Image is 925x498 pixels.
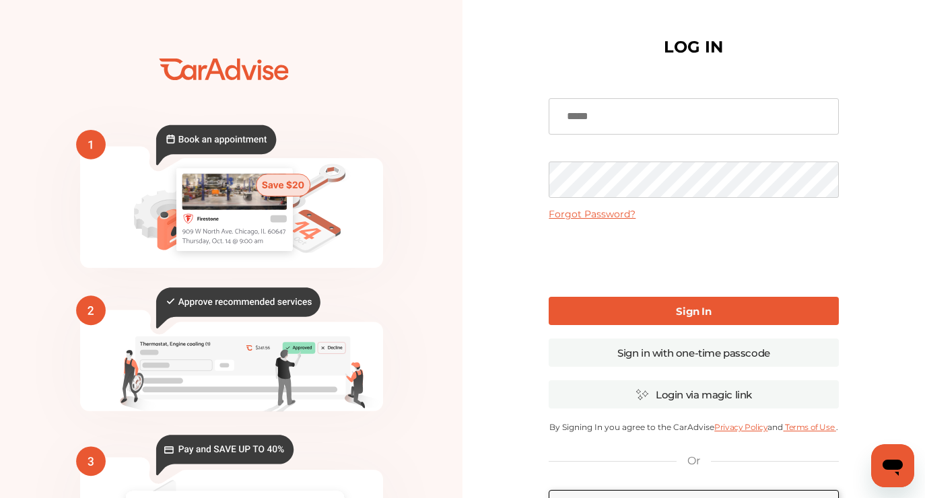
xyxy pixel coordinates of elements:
a: Sign in with one-time passcode [549,339,838,367]
a: Privacy Policy [714,422,767,432]
p: Or [687,454,699,468]
a: Sign In [549,297,838,325]
iframe: Button to launch messaging window [871,444,914,487]
iframe: reCAPTCHA [591,231,796,283]
a: Forgot Password? [549,208,636,220]
b: Sign In [676,305,711,318]
a: Login via magic link [549,380,838,408]
p: By Signing In you agree to the CarAdvise and . [549,422,838,432]
a: Terms of Use [783,422,835,432]
img: magic_icon.32c66aac.svg [636,388,649,401]
h1: LOG IN [664,40,723,54]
